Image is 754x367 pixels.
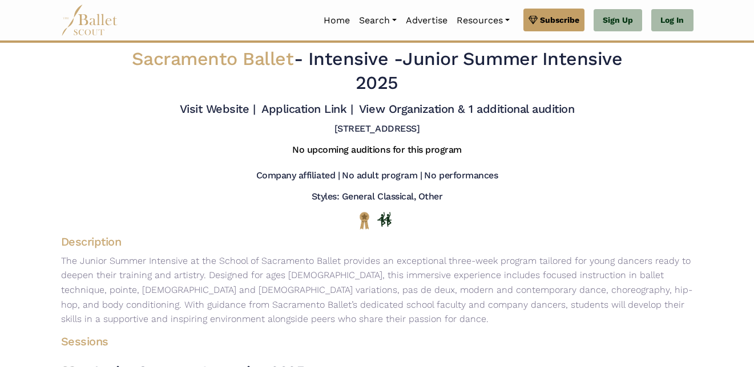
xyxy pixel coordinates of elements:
a: Home [319,9,354,32]
img: gem.svg [529,14,538,26]
a: Resources [452,9,514,32]
a: Application Link | [261,102,353,116]
h5: No upcoming auditions for this program [292,144,462,156]
h5: No performances [424,170,498,182]
h5: No adult program | [342,170,422,182]
h4: Description [52,234,703,249]
h2: - Junior Summer Intensive 2025 [115,47,639,95]
h5: Styles: General Classical, Other [312,191,443,203]
a: View Organization & 1 additional audition [359,102,574,116]
a: Log In [651,9,693,32]
a: Sign Up [594,9,642,32]
a: Subscribe [523,9,584,31]
h4: Sessions [52,334,684,349]
p: The Junior Summer Intensive at the School of Sacramento Ballet provides an exceptional three-week... [52,254,703,327]
img: In Person [377,212,392,227]
h5: Company affiliated | [256,170,340,182]
span: Subscribe [540,14,579,26]
a: Advertise [401,9,452,32]
img: National [357,211,372,229]
span: Sacramento Ballet [132,48,294,70]
a: Search [354,9,401,32]
h5: [STREET_ADDRESS] [334,123,420,135]
a: Visit Website | [180,102,256,116]
span: Intensive - [308,48,403,70]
